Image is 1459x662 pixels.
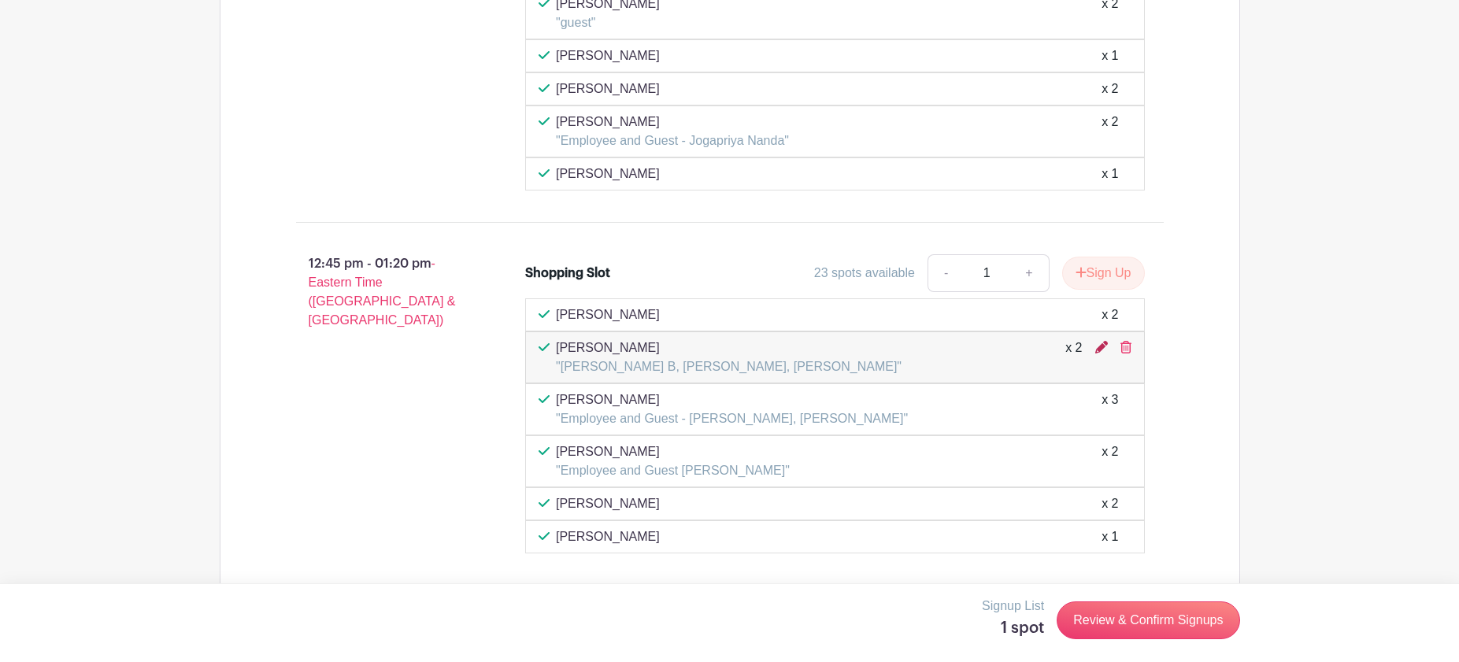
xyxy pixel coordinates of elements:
div: x 1 [1102,165,1118,183]
p: "guest" [556,13,660,32]
button: Sign Up [1062,257,1145,290]
p: 12:45 pm - 01:20 pm [271,248,501,336]
p: "Employee and Guest [PERSON_NAME]" [556,461,790,480]
div: x 2 [1102,80,1118,98]
div: x 2 [1102,113,1118,150]
span: - Eastern Time ([GEOGRAPHIC_DATA] & [GEOGRAPHIC_DATA]) [309,257,456,327]
p: [PERSON_NAME] [556,338,902,357]
p: "Employee and Guest - Jogapriya Nanda" [556,131,789,150]
a: + [1009,254,1049,292]
div: x 1 [1102,527,1118,546]
p: "[PERSON_NAME] B, [PERSON_NAME], [PERSON_NAME]" [556,357,902,376]
p: [PERSON_NAME] [556,527,660,546]
div: x 2 [1102,442,1118,480]
div: x 2 [1065,338,1082,376]
p: [PERSON_NAME] [556,390,908,409]
p: Signup List [982,597,1044,616]
div: x 2 [1102,494,1118,513]
a: - [928,254,964,292]
div: x 1 [1102,46,1118,65]
div: x 2 [1102,305,1118,324]
p: [PERSON_NAME] [556,46,660,65]
a: Review & Confirm Signups [1057,601,1239,639]
h5: 1 spot [982,619,1044,638]
p: [PERSON_NAME] [556,305,660,324]
p: [PERSON_NAME] [556,80,660,98]
div: Shopping Slot [525,264,610,283]
p: "Employee and Guest - [PERSON_NAME], [PERSON_NAME]" [556,409,908,428]
div: x 3 [1102,390,1118,428]
p: [PERSON_NAME] [556,442,790,461]
p: [PERSON_NAME] [556,165,660,183]
div: 23 spots available [814,264,915,283]
p: [PERSON_NAME] [556,113,789,131]
p: [PERSON_NAME] [556,494,660,513]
